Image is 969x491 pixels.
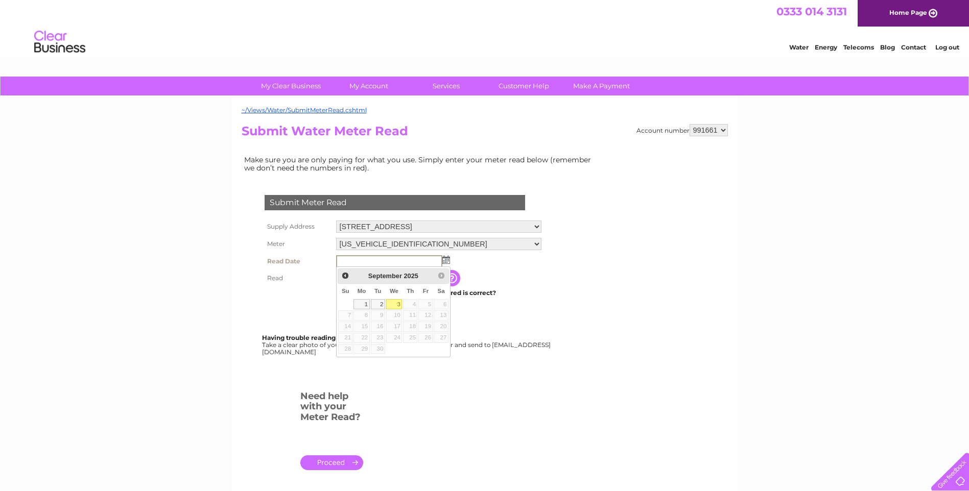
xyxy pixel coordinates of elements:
b: Having trouble reading your meter? [262,334,376,341]
span: September [368,272,402,280]
td: Make sure you are only paying for what you use. Simply enter your meter read below (remember we d... [242,153,599,175]
span: Sunday [342,288,349,294]
a: Prev [339,270,351,282]
a: 0333 014 3131 [776,5,847,18]
div: Take a clear photo of your readings, tell us which supply it's for and send to [EMAIL_ADDRESS][DO... [262,334,552,355]
a: . [300,455,363,470]
span: Wednesday [390,288,398,294]
img: ... [442,256,450,264]
th: Read [262,270,334,286]
span: Prev [341,272,349,280]
a: 1 [353,299,369,309]
img: logo.png [34,27,86,58]
a: Make A Payment [559,77,644,95]
a: Water [789,43,809,51]
span: Saturday [438,288,445,294]
a: Services [404,77,488,95]
th: Read Date [262,253,334,270]
div: Submit Meter Read [265,195,525,210]
a: Blog [880,43,895,51]
th: Meter [262,235,334,253]
div: Account number [636,124,728,136]
a: Energy [815,43,837,51]
span: Thursday [407,288,414,294]
div: Clear Business is a trading name of Verastar Limited (registered in [GEOGRAPHIC_DATA] No. 3667643... [244,6,726,50]
a: 3 [386,299,403,309]
span: Tuesday [374,288,381,294]
a: Contact [901,43,926,51]
a: Telecoms [843,43,874,51]
h3: Need help with your Meter Read? [300,389,363,428]
input: Information [444,270,462,286]
a: Customer Help [482,77,566,95]
a: 2 [371,299,385,309]
a: My Clear Business [249,77,333,95]
span: Friday [423,288,429,294]
span: Monday [358,288,366,294]
a: Log out [935,43,959,51]
span: 2025 [404,272,418,280]
a: ~/Views/Water/SubmitMeterRead.cshtml [242,106,367,114]
th: Supply Address [262,218,334,235]
td: Are you sure the read you have entered is correct? [334,286,544,300]
h2: Submit Water Meter Read [242,124,728,143]
a: My Account [326,77,411,95]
